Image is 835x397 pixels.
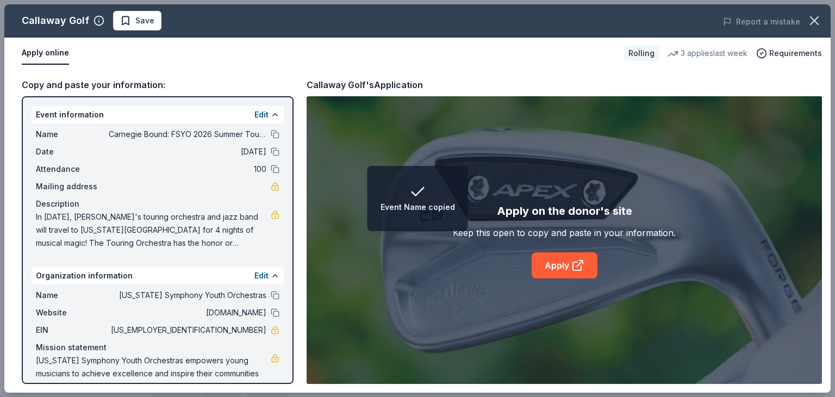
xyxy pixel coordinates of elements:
[307,78,423,92] div: Callaway Golf's Application
[36,341,279,354] div: Mission statement
[36,197,279,210] div: Description
[36,306,109,319] span: Website
[769,47,822,60] span: Requirements
[36,163,109,176] span: Attendance
[36,324,109,337] span: EIN
[756,47,822,60] button: Requirements
[109,324,266,337] span: [US_EMPLOYER_IDENTIFICATION_NUMBER]
[36,289,109,302] span: Name
[36,354,271,393] span: [US_STATE] Symphony Youth Orchestras empowers young musicians to achieve excellence and inspire t...
[254,108,269,121] button: Edit
[22,42,69,65] button: Apply online
[109,289,266,302] span: [US_STATE] Symphony Youth Orchestras
[32,267,284,284] div: Organization information
[22,12,89,29] div: Callaway Golf
[624,46,659,61] div: Rolling
[113,11,161,30] button: Save
[32,106,284,123] div: Event information
[532,252,597,278] a: Apply
[22,78,294,92] div: Copy and paste your information:
[381,201,455,214] div: Event Name copied
[109,163,266,176] span: 100
[135,14,154,27] span: Save
[109,128,266,141] span: Carnegie Bound: FSYO 2026 Summer Tour Scholarships
[109,145,266,158] span: [DATE]
[497,202,632,220] div: Apply on the donor's site
[668,47,747,60] div: 3 applies last week
[453,226,676,239] div: Keep this open to copy and paste in your information.
[36,210,271,250] span: In [DATE], [PERSON_NAME]'s touring orchestra and jazz band will travel to [US_STATE][GEOGRAPHIC_D...
[254,269,269,282] button: Edit
[109,306,266,319] span: [DOMAIN_NAME]
[36,180,109,193] span: Mailing address
[723,15,800,28] button: Report a mistake
[36,128,109,141] span: Name
[36,145,109,158] span: Date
